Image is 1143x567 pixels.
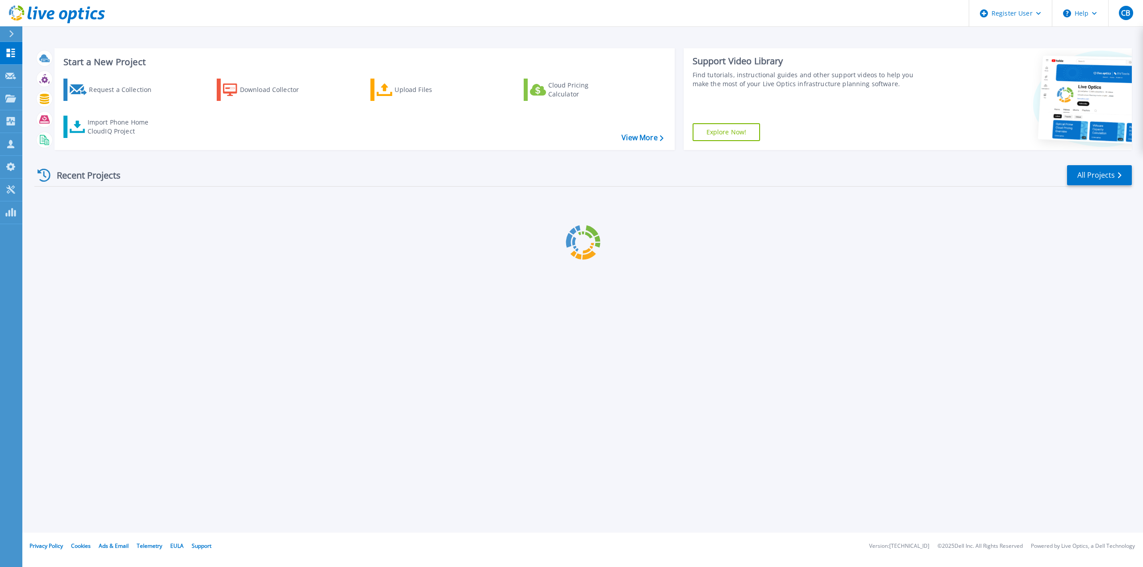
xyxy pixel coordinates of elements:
[693,71,924,88] div: Find tutorials, instructional guides and other support videos to help you make the most of your L...
[937,543,1023,549] li: © 2025 Dell Inc. All Rights Reserved
[89,81,160,99] div: Request a Collection
[217,79,316,101] a: Download Collector
[869,543,929,549] li: Version: [TECHNICAL_ID]
[622,133,663,142] a: View More
[1121,9,1130,17] span: CB
[63,79,163,101] a: Request a Collection
[63,57,663,67] h3: Start a New Project
[192,542,211,550] a: Support
[395,81,466,99] div: Upload Files
[71,542,91,550] a: Cookies
[548,81,620,99] div: Cloud Pricing Calculator
[240,81,311,99] div: Download Collector
[137,542,162,550] a: Telemetry
[29,542,63,550] a: Privacy Policy
[34,164,133,186] div: Recent Projects
[1067,165,1132,185] a: All Projects
[693,55,924,67] div: Support Video Library
[88,118,157,136] div: Import Phone Home CloudIQ Project
[170,542,184,550] a: EULA
[693,123,761,141] a: Explore Now!
[1031,543,1135,549] li: Powered by Live Optics, a Dell Technology
[524,79,623,101] a: Cloud Pricing Calculator
[99,542,129,550] a: Ads & Email
[370,79,470,101] a: Upload Files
